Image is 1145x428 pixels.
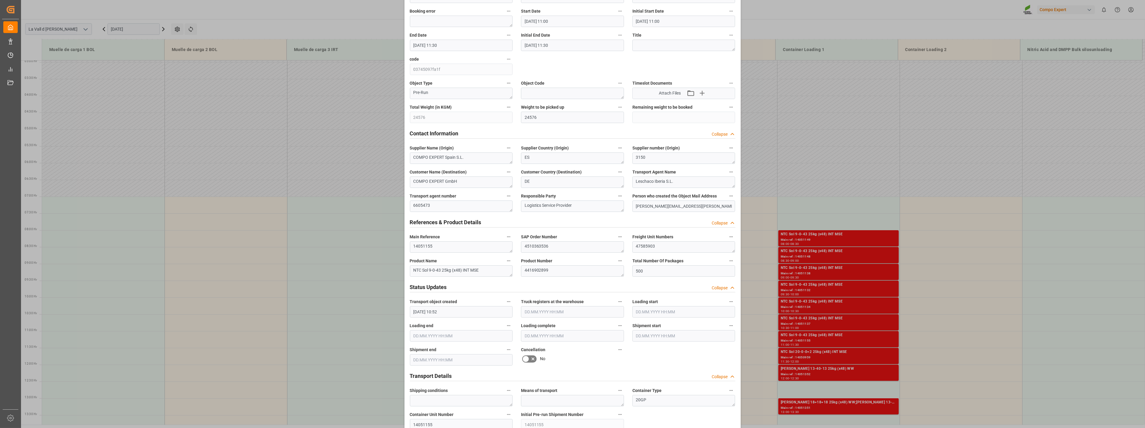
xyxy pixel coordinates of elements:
[410,8,436,14] span: Booking error
[521,104,564,110] span: Weight to be picked up
[616,411,624,418] button: Initial Pre-run Shipment Number
[727,31,735,39] button: Title
[410,218,481,226] h2: References & Product Details
[712,131,728,137] div: Collapse
[410,80,433,86] span: Object Type
[521,176,624,188] textarea: DE
[521,193,556,199] span: Responsible Party
[521,145,569,151] span: Supplier Country (Origin)
[410,88,513,99] textarea: Pre-Run
[521,152,624,164] textarea: ES
[410,176,513,188] textarea: COMPO EXPERT GmbH
[632,193,717,199] span: Person who created the Object Mail Address
[632,169,676,175] span: Transport Agent Name
[540,356,545,362] span: No
[521,387,557,394] span: Means of transport
[632,8,664,14] span: Initial Start Date
[505,79,513,87] button: Object Type
[410,40,513,51] input: DD.MM.YYYY HH:MM
[616,79,624,87] button: Object Code
[521,306,624,318] input: DD.MM.YYYY HH:MM
[727,257,735,265] button: Total Number Of Packages
[632,299,658,305] span: Loading start
[410,354,513,366] input: DD.MM.YYYY HH:MM
[521,299,584,305] span: Truck registers at the warehouse
[712,374,728,380] div: Collapse
[410,330,513,342] input: DD.MM.YYYY HH:MM
[521,330,624,342] input: DD.MM.YYYY HH:MM
[727,103,735,111] button: Remaining weight to be booked
[410,387,448,394] span: Shipping conditions
[727,387,735,394] button: Container Type
[521,8,541,14] span: Start Date
[727,233,735,241] button: Freight Unit Numbers
[505,411,513,418] button: Container Unit Number
[410,32,427,38] span: End Date
[727,144,735,152] button: Supplier number (Origin)
[521,234,557,240] span: SAP Order Number
[712,285,728,291] div: Collapse
[659,90,681,96] span: Attach Files
[521,32,550,38] span: Initial End Date
[632,234,673,240] span: Freight Unit Numbers
[505,257,513,265] button: Product Name
[521,347,545,353] span: Cancellation
[632,323,661,329] span: Shipment start
[632,395,735,406] textarea: 20GP
[632,258,683,264] span: Total Number Of Packages
[616,144,624,152] button: Supplier Country (Origin)
[632,176,735,188] textarea: Leschaco Iberia S.L.
[410,299,457,305] span: Transport object created
[727,192,735,200] button: Person who created the Object Mail Address
[410,323,434,329] span: Loading end
[521,411,583,418] span: Initial Pre-run Shipment Number
[410,283,447,291] h2: Status Updates
[616,192,624,200] button: Responsible Party
[410,104,452,110] span: Total Weight (in KGM)
[505,31,513,39] button: End Date
[521,200,624,212] textarea: Logistics Service Provider
[616,233,624,241] button: SAP Order Number
[410,145,454,151] span: Supplier Name (Origin)
[505,387,513,394] button: Shipping conditions
[410,306,513,318] input: DD.MM.YYYY HH:MM
[727,79,735,87] button: Timeslot Documents
[727,298,735,306] button: Loading start
[505,322,513,330] button: Loading end
[616,103,624,111] button: Weight to be picked up
[410,129,459,137] h2: Contact Information
[505,144,513,152] button: Supplier Name (Origin)
[505,55,513,63] button: code
[505,298,513,306] button: Transport object created
[521,265,624,277] textarea: 4416902899
[505,168,513,176] button: Customer Name (Destination)
[410,411,454,418] span: Container Unit Number
[521,40,624,51] input: DD.MM.YYYY HH:MM
[616,346,624,354] button: Cancellation
[632,306,735,318] input: DD.MM.YYYY HH:MM
[505,7,513,15] button: Booking error
[505,103,513,111] button: Total Weight (in KGM)
[505,233,513,241] button: Main Reference
[632,152,735,164] textarea: 3150
[616,168,624,176] button: Customer Country (Destination)
[632,145,680,151] span: Supplier number (Origin)
[410,241,513,253] textarea: 14051155
[410,193,456,199] span: Transport agent number
[727,168,735,176] button: Transport Agent Name
[505,192,513,200] button: Transport agent number
[632,32,641,38] span: Title
[410,258,437,264] span: Product Name
[410,56,419,62] span: code
[632,16,735,27] input: DD.MM.YYYY HH:MM
[410,152,513,164] textarea: COMPO EXPERT Spain S.L.
[632,241,735,253] textarea: 47585903
[616,7,624,15] button: Start Date
[521,241,624,253] textarea: 4510363536
[521,169,582,175] span: Customer Country (Destination)
[616,31,624,39] button: Initial End Date
[712,220,728,226] div: Collapse
[616,322,624,330] button: Loading complete
[727,322,735,330] button: Shipment start
[521,323,556,329] span: Loading complete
